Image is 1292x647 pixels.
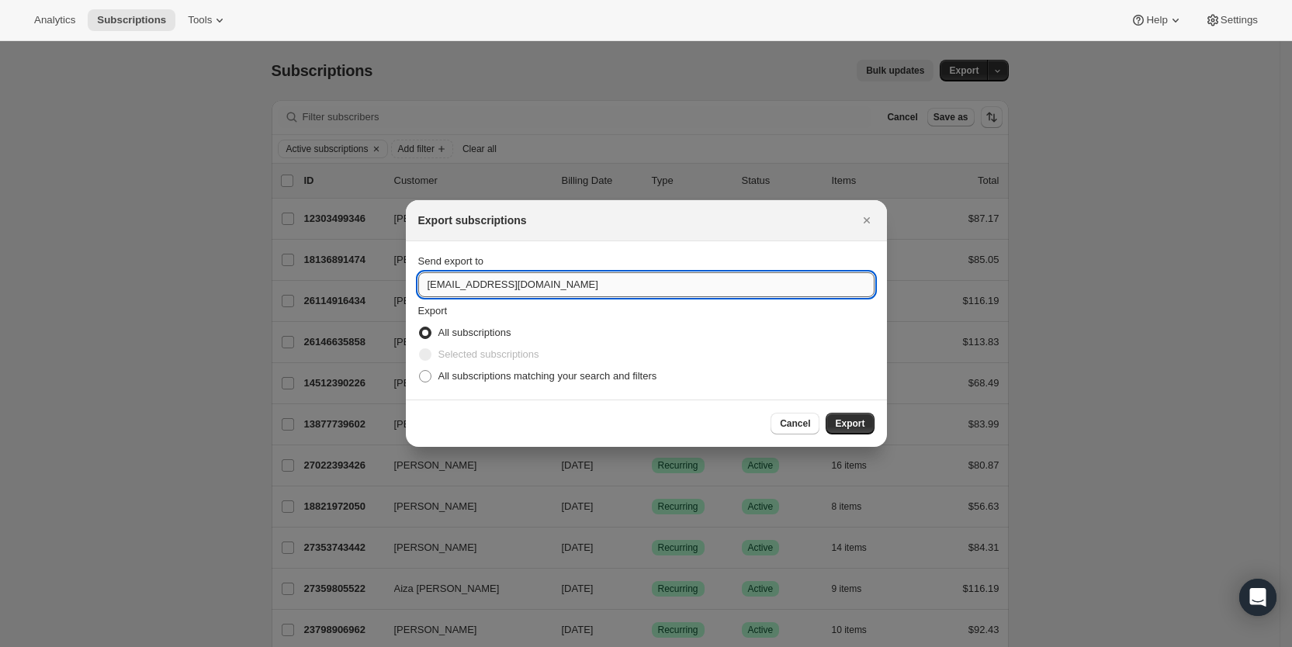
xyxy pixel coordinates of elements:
[25,9,85,31] button: Analytics
[88,9,175,31] button: Subscriptions
[438,327,511,338] span: All subscriptions
[34,14,75,26] span: Analytics
[856,209,878,231] button: Close
[835,417,864,430] span: Export
[178,9,237,31] button: Tools
[1146,14,1167,26] span: Help
[438,370,657,382] span: All subscriptions matching your search and filters
[188,14,212,26] span: Tools
[1196,9,1267,31] button: Settings
[826,413,874,434] button: Export
[1121,9,1192,31] button: Help
[438,348,539,360] span: Selected subscriptions
[418,255,484,267] span: Send export to
[771,413,819,434] button: Cancel
[1239,579,1276,616] div: Open Intercom Messenger
[418,213,527,228] h2: Export subscriptions
[418,305,448,317] span: Export
[97,14,166,26] span: Subscriptions
[1221,14,1258,26] span: Settings
[780,417,810,430] span: Cancel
